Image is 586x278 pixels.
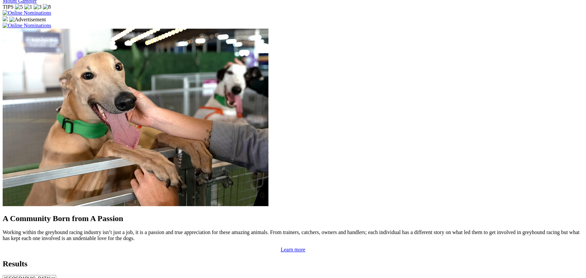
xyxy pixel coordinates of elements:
[3,29,268,206] img: Westy_Cropped.jpg
[281,247,305,252] a: Learn more
[3,229,583,241] p: Working within the greyhound racing industry isn’t just a job, it is a passion and true appreciat...
[3,259,583,268] h2: Results
[43,4,51,10] img: 8
[3,214,583,223] h2: A Community Born from A Passion
[3,16,8,21] img: 15187_Greyhounds_GreysPlayCentral_Resize_SA_WebsiteBanner_300x115_2025.jpg
[3,4,14,10] span: TIPS
[24,4,32,10] img: 1
[3,23,51,29] img: Online Nominations
[34,4,42,10] img: 3
[9,17,46,23] img: Advertisement
[3,10,51,16] img: Online Nominations
[15,4,23,10] img: 5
